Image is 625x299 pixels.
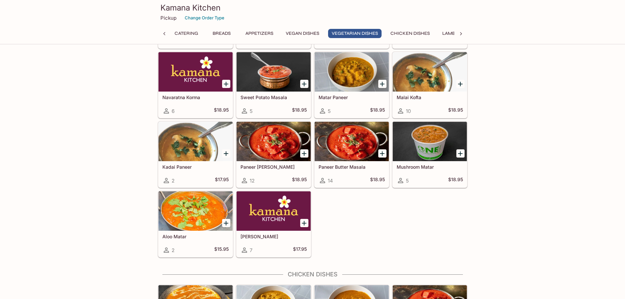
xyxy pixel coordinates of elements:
[370,177,385,184] h5: $18.95
[406,108,411,114] span: 10
[387,29,433,38] button: Chicken Dishes
[160,3,465,13] h3: Kamana Kitchen
[392,52,467,118] a: Malai Kofta10$18.95
[222,219,230,227] button: Add Aloo Matar
[172,247,175,253] span: 2
[392,121,467,188] a: Mushroom Matar5$18.95
[172,108,175,114] span: 6
[162,234,229,239] h5: Aloo Matar
[214,107,229,115] h5: $18.95
[328,108,331,114] span: 5
[171,29,202,38] button: Catering
[158,271,468,278] h4: Chicken Dishes
[406,178,409,184] span: 5
[215,177,229,184] h5: $17.95
[240,95,307,100] h5: Sweet Potato Masala
[300,149,308,158] button: Add Paneer Tikka Masala
[282,29,323,38] button: Vegan Dishes
[160,15,177,21] p: Pickup
[456,80,465,88] button: Add Malai Kofta
[236,121,311,188] a: Paneer [PERSON_NAME]12$18.95
[315,122,389,161] div: Paneer Butter Masala
[378,80,386,88] button: Add Matar Paneer
[319,95,385,100] h5: Matar Paneer
[158,52,233,92] div: Navaratna Korma
[222,80,230,88] button: Add Navaratna Korma
[378,149,386,158] button: Add Paneer Butter Masala
[300,80,308,88] button: Add Sweet Potato Masala
[236,52,311,118] a: Sweet Potato Masala5$18.95
[328,29,382,38] button: Vegetarian Dishes
[172,178,175,184] span: 2
[182,13,227,23] button: Change Order Type
[158,191,233,231] div: Aloo Matar
[370,107,385,115] h5: $18.95
[237,52,311,92] div: Sweet Potato Masala
[393,52,467,92] div: Malai Kofta
[240,234,307,239] h5: [PERSON_NAME]
[293,246,307,254] h5: $17.95
[237,122,311,161] div: Paneer Tikka Masala
[448,107,463,115] h5: $18.95
[214,246,229,254] h5: $15.95
[393,122,467,161] div: Mushroom Matar
[222,149,230,158] button: Add Kadai Paneer
[315,52,389,92] div: Matar Paneer
[162,95,229,100] h5: Navaratna Korma
[328,178,333,184] span: 14
[250,178,255,184] span: 12
[158,122,233,161] div: Kadai Paneer
[240,164,307,170] h5: Paneer [PERSON_NAME]
[250,108,253,114] span: 5
[158,191,233,257] a: Aloo Matar2$15.95
[448,177,463,184] h5: $18.95
[314,121,389,188] a: Paneer Butter Masala14$18.95
[292,107,307,115] h5: $18.95
[292,177,307,184] h5: $18.95
[237,191,311,231] div: Daal Makhni
[158,121,233,188] a: Kadai Paneer2$17.95
[397,95,463,100] h5: Malai Kofta
[242,29,277,38] button: Appetizers
[456,149,465,158] button: Add Mushroom Matar
[300,219,308,227] button: Add Daal Makhni
[236,191,311,257] a: [PERSON_NAME]7$17.95
[158,52,233,118] a: Navaratna Korma6$18.95
[250,247,252,253] span: 7
[319,164,385,170] h5: Paneer Butter Masala
[397,164,463,170] h5: Mushroom Matar
[314,52,389,118] a: Matar Paneer5$18.95
[439,29,476,38] button: Lamb Dishes
[207,29,237,38] button: Breads
[162,164,229,170] h5: Kadai Paneer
